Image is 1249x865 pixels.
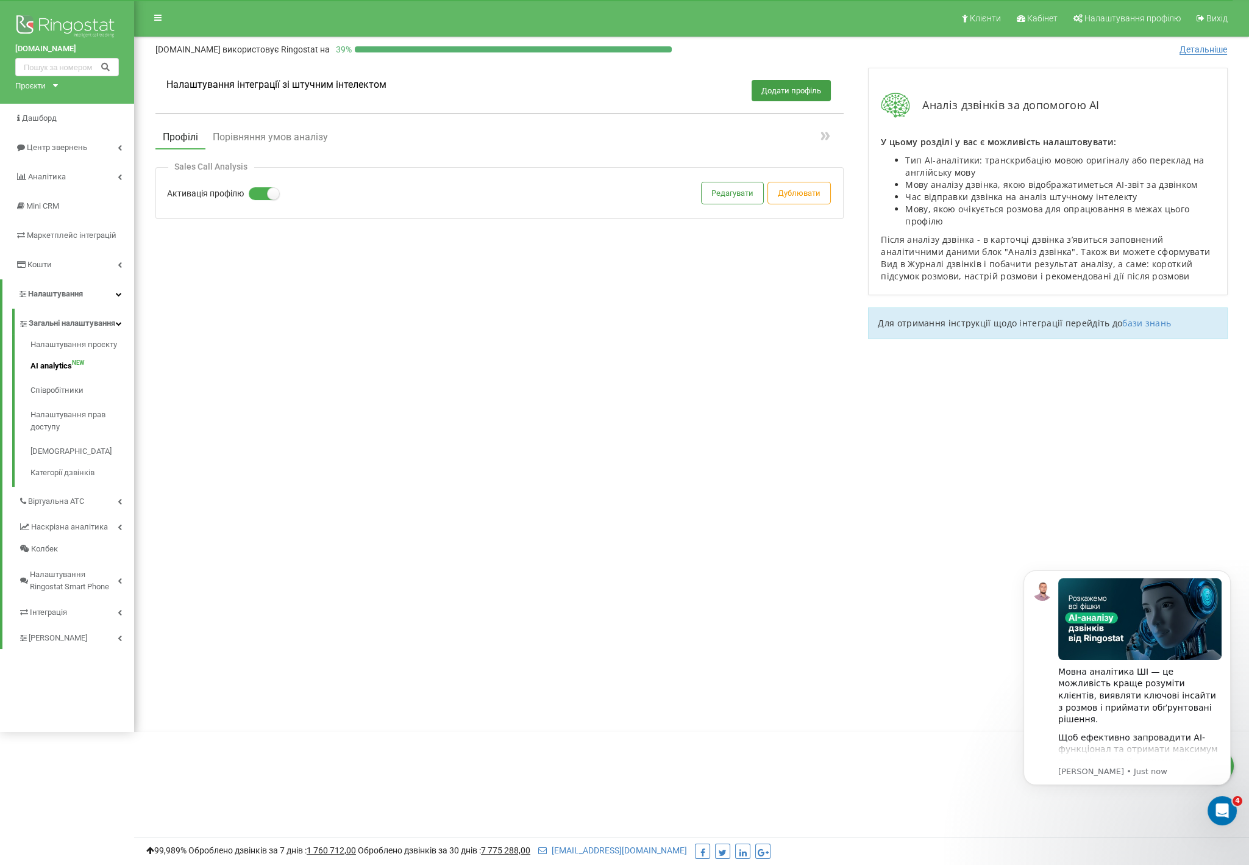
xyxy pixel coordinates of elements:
span: Налаштування [28,289,83,298]
p: Для отримання інструкції щодо інтеграції перейдіть до [878,317,1218,329]
h1: Налаштування інтеграції зі штучним інтелектом [166,79,386,90]
a: Налаштування [2,279,134,309]
button: Порівняння умов аналізу [205,126,335,148]
a: Налаштування прав доступу [30,403,134,439]
a: [DOMAIN_NAME] [15,43,119,55]
p: Після аналізу дзвінка - в карточці дзвінка зʼявиться заповнений аналітичними даними блок "Аналіз ... [881,234,1215,282]
p: 39 % [330,43,355,56]
button: Додати профіль [752,80,831,101]
a: Колбек [18,538,134,560]
span: Аналiтика [28,172,66,181]
span: 4 [1233,796,1242,806]
button: Редагувати [702,182,763,204]
a: Категорії дзвінків [30,464,134,479]
span: Детальніше [1180,45,1227,55]
iframe: Intercom live chat [1208,796,1237,825]
li: Мову аналізу дзвінка, якою відображатиметься AI-звіт за дзвінком [905,179,1215,191]
a: Інтеграція [18,598,134,623]
a: Віртуальна АТС [18,487,134,512]
span: Маркетплейс інтеграцій [27,231,116,240]
li: Тип AI-аналітики: транскрибацію мовою оригіналу або переклад на англійську мову [905,154,1215,179]
li: Час відправки дзвінка на аналіз штучному інтелекту [905,191,1215,203]
a: Налаштування Ringostat Smart Phone [18,560,134,598]
iframe: Intercom notifications message [1005,552,1249,832]
span: Колбек [31,543,58,555]
span: Інтеграція [30,606,67,619]
p: У цьому розділі у вас є можливість налаштовувати: [881,136,1215,148]
a: [DEMOGRAPHIC_DATA] [30,439,134,464]
span: Mini CRM [26,201,59,210]
p: [DOMAIN_NAME] [155,43,330,56]
li: Мову, якою очікується розмова для опрацювання в межах цього профілю [905,203,1215,228]
span: Віртуальна АТС [28,495,84,508]
span: Загальні налаштування [29,317,115,329]
a: Наскрізна аналітика [18,512,134,538]
span: Клієнти [970,13,1001,23]
span: Налаштування Ringostat Smart Phone [30,569,118,593]
div: Аналіз дзвінків за допомогою AI [881,93,1215,118]
div: Sales Call Analysis [168,162,254,172]
span: Кабінет [1027,13,1058,23]
label: Активація профілю [167,187,244,199]
a: бази знань [1122,317,1171,329]
span: Дашборд [22,113,57,123]
img: Ringostat logo [15,12,119,43]
span: Налаштування профілю [1084,13,1181,23]
span: Кошти [27,260,52,269]
a: Налаштування проєкту [30,339,134,354]
span: [PERSON_NAME] [29,632,87,644]
span: Центр звернень [27,143,87,152]
div: Проєкти [15,79,46,92]
a: AI analyticsNEW [30,354,134,378]
button: Профілі [155,126,205,149]
button: Дублювати [768,182,830,204]
span: використовує Ringostat на [222,45,330,54]
a: Загальні налаштування [18,309,134,334]
a: [PERSON_NAME] [18,623,134,649]
input: Пошук за номером [15,58,119,76]
a: Співробітники [30,378,134,403]
span: Вихід [1206,13,1228,23]
span: Наскрізна аналітика [31,521,108,533]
